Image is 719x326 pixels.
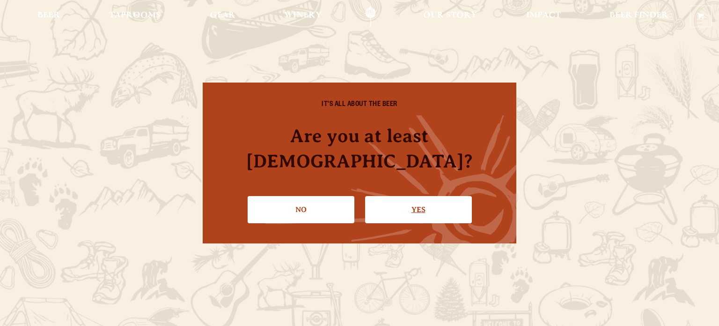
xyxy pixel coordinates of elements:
[423,12,477,19] span: Our Story
[365,196,472,223] a: Confirm I'm 21 or older
[221,101,498,110] h6: IT'S ALL ABOUT THE BEER
[248,196,354,223] a: No
[603,6,675,27] a: Beer Finder
[31,6,66,27] a: Beer
[37,12,60,19] span: Beer
[204,6,242,27] a: Gear
[210,12,235,19] span: Gear
[221,123,498,173] h4: Are you at least [DEMOGRAPHIC_DATA]?
[284,12,322,19] span: Winery
[353,6,388,27] a: Odell Home
[526,12,561,19] span: Impact
[417,6,483,27] a: Our Story
[103,6,167,27] a: Taprooms
[520,6,567,27] a: Impact
[109,12,161,19] span: Taprooms
[609,12,668,19] span: Beer Finder
[278,6,328,27] a: Winery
